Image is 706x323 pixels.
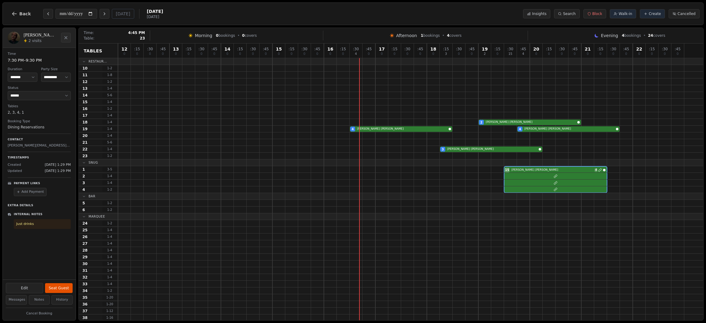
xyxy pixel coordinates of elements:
[619,11,632,16] span: Walk-in
[82,228,88,233] span: 25
[82,309,88,313] span: 37
[195,32,212,39] span: Morning
[302,47,307,51] span: : 30
[469,47,475,51] span: : 45
[432,52,434,55] span: 0
[213,52,215,55] span: 0
[51,295,73,305] button: History
[471,52,473,55] span: 0
[535,52,537,55] span: 0
[505,168,509,172] span: 15
[353,47,359,51] span: : 30
[524,127,615,131] span: [PERSON_NAME] [PERSON_NAME]
[82,315,88,320] span: 38
[8,143,71,148] p: [PERSON_NAME][EMAIL_ADDRESS][DOMAIN_NAME]
[82,113,88,118] span: 17
[14,212,43,217] p: Internal Notes
[636,47,642,51] span: 22
[8,85,71,91] dt: Status
[29,295,50,305] button: Notes
[381,52,383,55] span: 0
[128,30,145,35] span: 4:45 PM
[442,33,444,38] span: •
[340,47,346,51] span: : 15
[102,255,117,259] span: 1 - 4
[554,9,579,18] button: Search
[82,133,88,138] span: 20
[447,33,449,38] span: 4
[82,180,85,185] span: 3
[102,187,117,192] span: 1 - 2
[82,86,88,91] span: 13
[237,47,243,51] span: : 15
[8,138,71,142] p: Contact
[677,52,678,55] span: 0
[149,52,151,55] span: 0
[102,120,117,124] span: 1 - 4
[41,67,71,72] dt: Party Size
[496,52,498,55] span: 0
[8,201,71,208] p: Extra Details
[102,268,117,273] span: 1 - 4
[82,288,88,293] span: 34
[82,255,88,260] span: 29
[102,207,117,212] span: 1 - 2
[89,194,95,199] span: Bar
[669,9,700,18] button: Cancelled
[316,52,318,55] span: 0
[89,160,98,165] span: Snug
[366,47,372,51] span: : 45
[14,188,47,196] button: Add Payment
[102,100,117,104] span: 1 - 4
[102,221,117,226] span: 1 - 2
[417,47,423,51] span: : 45
[675,47,681,51] span: : 45
[6,6,36,21] button: Back
[45,169,71,174] span: [DATE] 1:29 PM
[8,51,71,57] dt: Time
[8,104,71,109] dt: Tables
[162,52,164,55] span: 0
[19,12,31,16] span: Back
[102,73,117,77] span: 1 - 8
[216,33,218,38] span: 0
[572,47,578,51] span: : 45
[102,288,117,293] span: 1 - 2
[610,9,636,18] button: Walk-in
[82,248,88,253] span: 28
[419,52,421,55] span: 0
[199,47,204,51] span: : 30
[458,52,460,55] span: 0
[123,52,125,55] span: 0
[486,120,576,124] span: [PERSON_NAME] [PERSON_NAME]
[447,147,537,151] span: [PERSON_NAME] [PERSON_NAME]
[522,52,524,55] span: 4
[140,36,145,41] span: 23
[519,127,521,131] span: 4
[508,52,512,55] span: 15
[102,201,117,205] span: 1 - 2
[102,180,117,185] span: 1 - 4
[622,33,641,38] span: bookings
[82,154,88,158] span: 23
[102,309,117,313] span: 1 - 12
[136,52,138,55] span: 0
[82,234,88,239] span: 26
[102,248,117,253] span: 1 - 4
[82,106,88,111] span: 16
[664,52,666,55] span: 0
[601,32,618,39] span: Evening
[6,310,73,317] button: Cancel Booking
[6,283,43,293] button: Edit
[160,47,166,51] span: : 45
[368,52,370,55] span: 0
[224,47,230,51] span: 14
[594,168,598,172] span: 4
[250,47,256,51] span: : 30
[82,207,85,212] span: 6
[82,187,85,192] span: 4
[523,9,550,18] button: Insights
[443,47,449,51] span: : 15
[237,33,240,38] span: •
[495,47,500,51] span: : 15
